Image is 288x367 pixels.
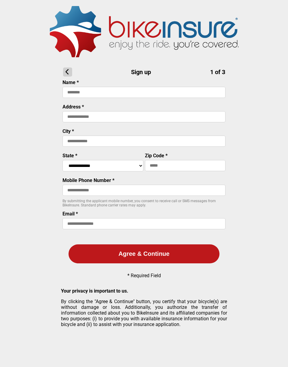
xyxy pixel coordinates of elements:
label: Mobile Phone Number * [62,177,114,183]
label: Name * [62,80,79,85]
label: Zip Code * [145,153,168,158]
label: State * [62,153,77,158]
span: 1 of 3 [210,68,225,76]
p: By clicking the "Agree & Continue" button, you certify that your bicycle(s) are without damage or... [61,299,227,327]
label: Email * [62,211,78,217]
h1: Sign up [63,67,225,77]
strong: Your privacy is important to us. [61,288,128,294]
label: City * [62,128,74,134]
p: By submitting the applicant mobile number, you consent to receive call or SMS messages from BikeI... [62,199,226,207]
button: Agree & Continue [69,244,219,263]
label: Address * [62,104,84,110]
p: * Required Field [127,273,161,278]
